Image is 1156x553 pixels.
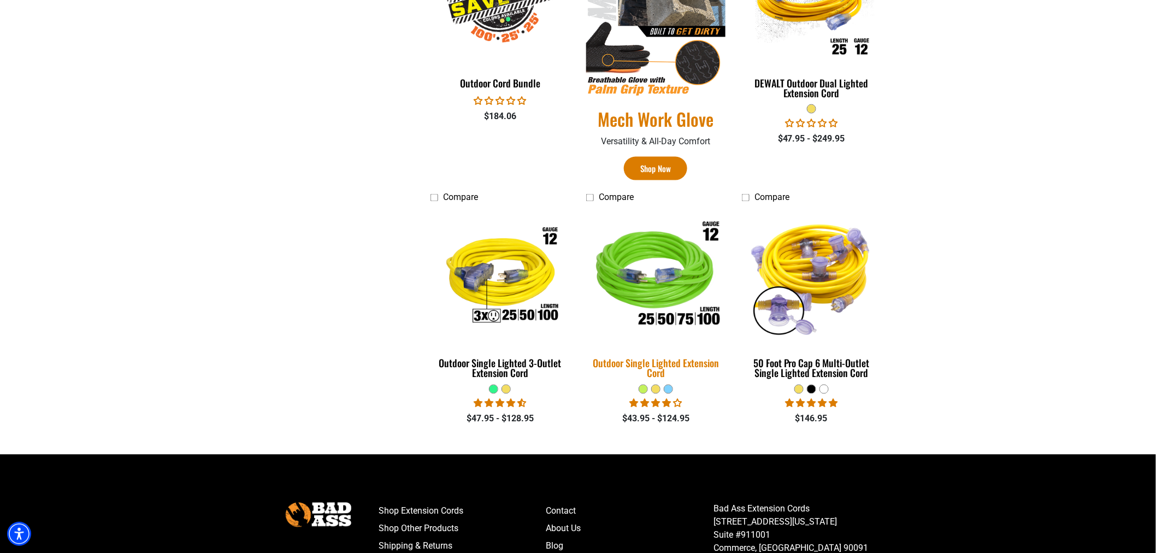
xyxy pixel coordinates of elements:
img: Outdoor Single Lighted Extension Cord [579,207,732,347]
span: 0.00 stars [785,118,837,128]
a: Shop Extension Cords [379,503,546,520]
a: Outdoor Single Lighted Extension Cord Outdoor Single Lighted Extension Cord [586,209,726,385]
span: Compare [599,192,634,203]
div: Outdoor Single Lighted 3-Outlet Extension Cord [430,358,570,378]
span: 0.00 stars [474,96,526,106]
a: Shop Other Products [379,520,546,538]
p: Versatility & All-Day Comfort [586,135,726,148]
span: 4.00 stars [629,398,682,409]
img: Bad Ass Extension Cords [286,503,351,527]
span: 4.80 stars [785,398,837,409]
img: yellow [742,214,880,339]
a: Contact [546,503,714,520]
img: Outdoor Single Lighted 3-Outlet Extension Cord [432,214,569,339]
span: Compare [754,192,789,203]
div: Outdoor Single Lighted Extension Cord [586,358,726,378]
a: About Us [546,520,714,538]
div: Accessibility Menu [7,522,31,546]
a: Shop Now [624,157,687,180]
a: Outdoor Single Lighted 3-Outlet Extension Cord Outdoor Single Lighted 3-Outlet Extension Cord [430,209,570,385]
div: Outdoor Cord Bundle [430,78,570,88]
div: DEWALT Outdoor Dual Lighted Extension Cord [742,78,881,98]
div: $43.95 - $124.95 [586,413,726,426]
a: yellow 50 Foot Pro Cap 6 Multi-Outlet Single Lighted Extension Cord [742,209,881,385]
div: 50 Foot Pro Cap 6 Multi-Outlet Single Lighted Extension Cord [742,358,881,378]
div: $146.95 [742,413,881,426]
span: Compare [443,192,478,203]
a: Mech Work Glove [586,108,726,131]
div: $47.95 - $128.95 [430,413,570,426]
div: $47.95 - $249.95 [742,132,881,145]
span: 4.64 stars [474,398,526,409]
div: $184.06 [430,110,570,123]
